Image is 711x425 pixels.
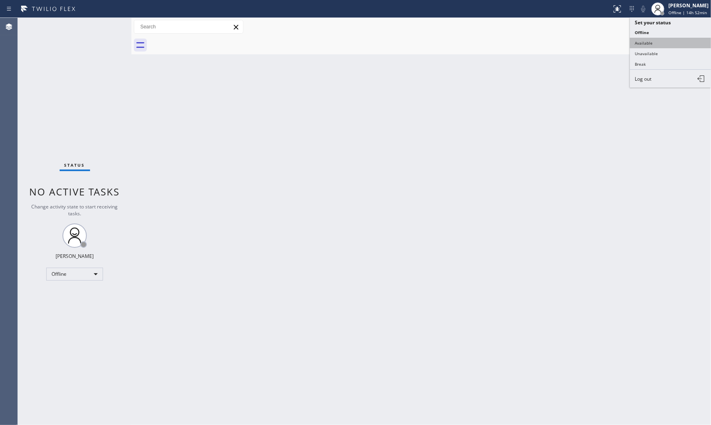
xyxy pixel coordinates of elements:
[134,20,243,33] input: Search
[32,203,118,217] span: Change activity state to start receiving tasks.
[638,3,649,15] button: Mute
[56,253,94,260] div: [PERSON_NAME]
[46,268,103,281] div: Offline
[668,2,709,9] div: [PERSON_NAME]
[64,162,85,168] span: Status
[668,10,707,15] span: Offline | 14h 52min
[30,185,120,198] span: No active tasks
